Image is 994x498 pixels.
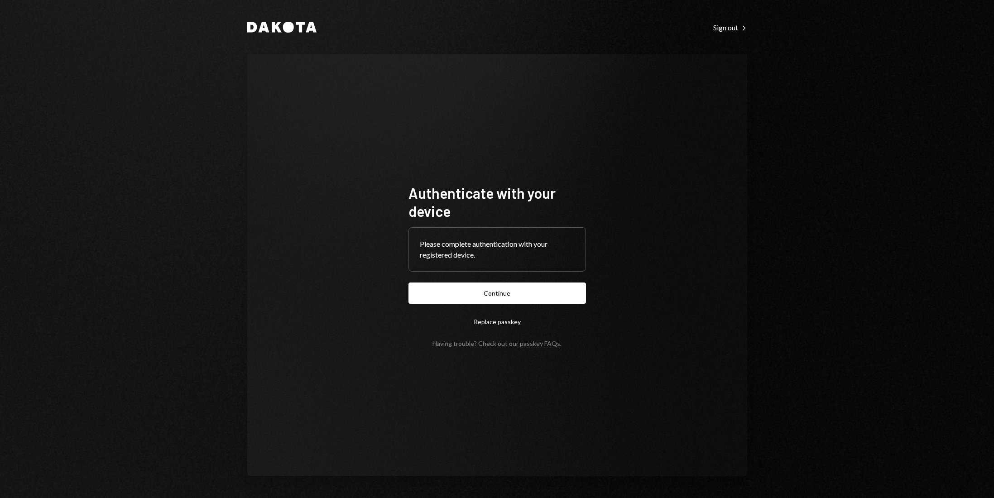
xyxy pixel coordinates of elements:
[713,23,747,32] div: Sign out
[408,283,586,304] button: Continue
[432,340,562,347] div: Having trouble? Check out our .
[408,184,586,220] h1: Authenticate with your device
[520,340,560,348] a: passkey FAQs
[420,239,575,260] div: Please complete authentication with your registered device.
[408,311,586,332] button: Replace passkey
[713,22,747,32] a: Sign out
